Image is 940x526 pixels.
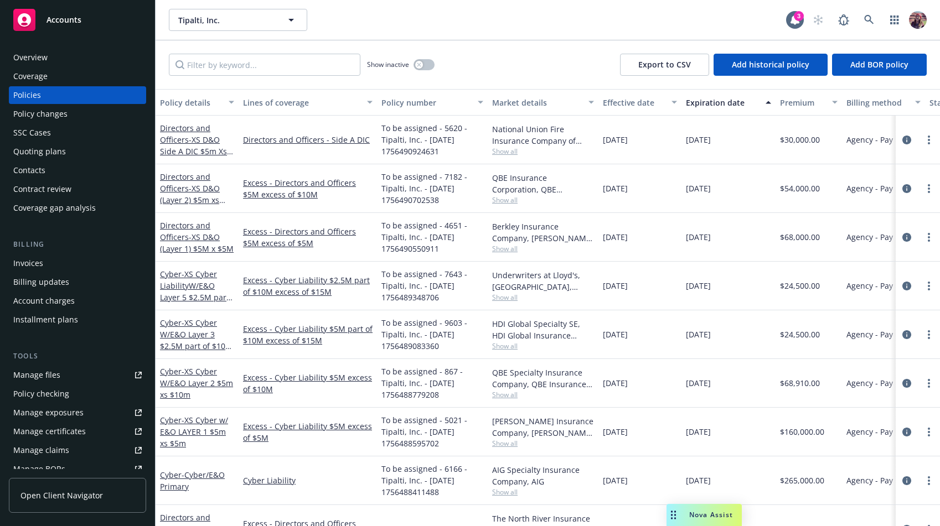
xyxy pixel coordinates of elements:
[900,474,913,487] a: circleInformation
[492,367,594,390] div: QBE Specialty Insurance Company, QBE Insurance Group
[900,328,913,341] a: circleInformation
[900,133,913,147] a: circleInformation
[9,292,146,310] a: Account charges
[492,195,594,205] span: Show all
[780,329,820,340] span: $24,500.00
[922,328,936,341] a: more
[492,390,594,399] span: Show all
[13,143,66,160] div: Quoting plans
[243,97,360,108] div: Lines of coverage
[243,420,373,444] a: Excess - Cyber Liability $5M excess of $5M
[160,317,233,363] span: - XS Cyber W/E&O Layer 3 $2.5M part of $10M excess of $15M
[780,134,820,145] span: $30,000.00
[156,89,239,116] button: Policy details
[846,280,917,291] span: Agency - Pay in full
[492,269,594,293] div: Underwriters at Lloyd's, [GEOGRAPHIC_DATA], Lloyd's of [GEOGRAPHIC_DATA], Mosaic Americas Insuran...
[9,273,146,291] a: Billing updates
[243,323,373,346] a: Excess - Cyber Liability $5M part of $10M excess of $15M
[603,97,665,108] div: Effective date
[169,9,307,31] button: Tipalti, Inc.
[681,89,776,116] button: Expiration date
[686,231,711,243] span: [DATE]
[922,425,936,439] a: more
[13,105,68,123] div: Policy changes
[381,268,483,303] span: To be assigned - 7643 - Tipalti, Inc. - [DATE] 1756489348706
[598,89,681,116] button: Effective date
[620,54,709,76] button: Export to CSV
[47,15,81,24] span: Accounts
[9,49,146,66] a: Overview
[603,377,628,389] span: [DATE]
[776,89,842,116] button: Premium
[780,231,820,243] span: $68,000.00
[239,89,377,116] button: Lines of coverage
[13,180,71,198] div: Contract review
[900,182,913,195] a: circleInformation
[160,415,228,449] span: - XS Cyber w/ E&O LAYER 1 $5m xs $5m
[160,183,225,217] span: - XS D&O (Layer 2) $5m xs $10m
[9,4,146,35] a: Accounts
[9,423,146,440] a: Manage certificates
[381,414,483,449] span: To be assigned - 5021 - Tipalti, Inc. - [DATE] 1756488595702
[13,385,69,403] div: Policy checking
[846,134,917,145] span: Agency - Pay in full
[13,292,75,310] div: Account charges
[686,329,711,340] span: [DATE]
[850,59,908,70] span: Add BOR policy
[160,269,233,326] span: - XS Cyber LiabilityW/E&O Layer 5 $2.5M part of $10M excess of $15M
[900,425,913,439] a: circleInformation
[13,162,45,179] div: Contacts
[492,415,594,439] div: [PERSON_NAME] Insurance Company, [PERSON_NAME] Insurance
[160,123,227,168] a: Directors and Officers
[243,177,373,200] a: Excess - Directors and Officers $5M excess of $10M
[780,183,820,194] span: $54,000.00
[900,231,913,244] a: circleInformation
[922,377,936,390] a: more
[13,311,78,329] div: Installment plans
[603,134,628,145] span: [DATE]
[160,232,234,254] span: - XS D&O (Layer 1) $5M x $5M
[492,487,594,497] span: Show all
[846,329,917,340] span: Agency - Pay in full
[846,475,917,486] span: Agency - Pay in full
[686,475,711,486] span: [DATE]
[492,172,594,195] div: QBE Insurance Corporation, QBE Insurance Group
[492,464,594,487] div: AIG Specialty Insurance Company, AIG
[846,183,917,194] span: Agency - Pay in full
[160,220,234,254] a: Directors and Officers
[178,14,274,26] span: Tipalti, Inc.
[492,318,594,341] div: HDI Global Specialty SE, HDI Global Insurance Company, Falcon Risk Services
[243,226,373,249] a: Excess - Directors and Officers $5M excess of $5M
[9,385,146,403] a: Policy checking
[243,134,373,145] a: Directors and Officers - Side A DIC
[13,124,51,142] div: SSC Cases
[160,366,233,400] a: Cyber
[160,470,225,492] a: Cyber
[9,143,146,160] a: Quoting plans
[603,475,628,486] span: [DATE]
[603,426,628,438] span: [DATE]
[9,86,146,104] a: Policies
[13,273,69,291] div: Billing updates
[381,171,483,206] span: To be assigned - 7182 - Tipalti, Inc. - [DATE] 1756490702538
[603,280,628,291] span: [DATE]
[13,67,48,85] div: Coverage
[842,89,925,116] button: Billing method
[9,67,146,85] a: Coverage
[367,60,409,69] span: Show inactive
[381,220,483,254] span: To be assigned - 4651 - Tipalti, Inc. - [DATE] 1756490550911
[858,9,880,31] a: Search
[780,475,824,486] span: $265,000.00
[381,122,483,157] span: To be assigned - 5620 - Tipalti, Inc. - [DATE] 1756490924631
[900,279,913,293] a: circleInformation
[714,54,828,76] button: Add historical policy
[9,404,146,421] span: Manage exposures
[381,463,483,498] span: To be assigned - 6166 - Tipalti, Inc. - [DATE] 1756488411488
[780,280,820,291] span: $24,500.00
[492,244,594,253] span: Show all
[169,54,360,76] input: Filter by keyword...
[9,460,146,478] a: Manage BORs
[492,147,594,156] span: Show all
[492,341,594,351] span: Show all
[13,441,69,459] div: Manage claims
